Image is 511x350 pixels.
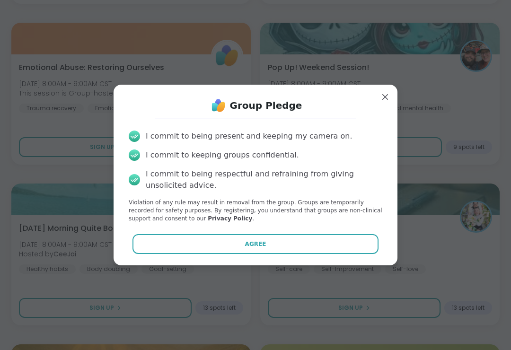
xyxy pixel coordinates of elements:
[132,234,379,254] button: Agree
[129,199,382,222] p: Violation of any rule may result in removal from the group. Groups are temporarily recorded for s...
[146,168,382,191] div: I commit to being respectful and refraining from giving unsolicited advice.
[209,96,228,115] img: ShareWell Logo
[146,149,299,161] div: I commit to keeping groups confidential.
[230,99,302,112] h1: Group Pledge
[245,240,266,248] span: Agree
[208,215,252,222] a: Privacy Policy
[146,131,352,142] div: I commit to being present and keeping my camera on.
